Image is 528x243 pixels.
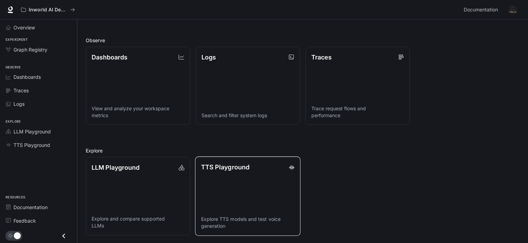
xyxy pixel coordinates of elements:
[18,3,78,17] button: All workspaces
[311,53,332,62] p: Traces
[13,204,48,211] span: Documentation
[14,232,21,239] span: Dark mode toggle
[13,141,50,149] span: TTS Playground
[464,6,498,14] span: Documentation
[13,100,25,108] span: Logs
[3,44,74,56] a: Graph Registry
[86,37,520,44] h2: Observe
[13,217,36,224] span: Feedback
[29,7,67,13] p: Inworld AI Demos
[305,47,410,125] a: TracesTrace request flows and performance
[196,47,300,125] a: LogsSearch and filter system logs
[506,3,520,17] button: User avatar
[311,105,404,119] p: Trace request flows and performance
[86,147,520,154] h2: Explore
[201,162,249,172] p: TTS Playground
[86,47,190,125] a: DashboardsView and analyze your workspace metrics
[86,157,190,235] a: LLM PlaygroundExplore and compare supported LLMs
[13,87,29,94] span: Traces
[56,229,72,243] button: Close drawer
[3,98,74,110] a: Logs
[13,73,41,81] span: Dashboards
[3,215,74,227] a: Feedback
[195,157,300,236] a: TTS PlaygroundExplore TTS models and test voice generation
[201,216,295,230] p: Explore TTS models and test voice generation
[3,84,74,96] a: Traces
[13,24,35,31] span: Overview
[201,112,294,119] p: Search and filter system logs
[508,5,518,15] img: User avatar
[92,215,184,229] p: Explore and compare supported LLMs
[92,163,140,172] p: LLM Playground
[92,53,128,62] p: Dashboards
[201,53,216,62] p: Logs
[13,46,47,53] span: Graph Registry
[92,105,184,119] p: View and analyze your workspace metrics
[3,71,74,83] a: Dashboards
[13,128,51,135] span: LLM Playground
[3,21,74,34] a: Overview
[3,201,74,213] a: Documentation
[3,139,74,151] a: TTS Playground
[461,3,503,17] a: Documentation
[3,125,74,138] a: LLM Playground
